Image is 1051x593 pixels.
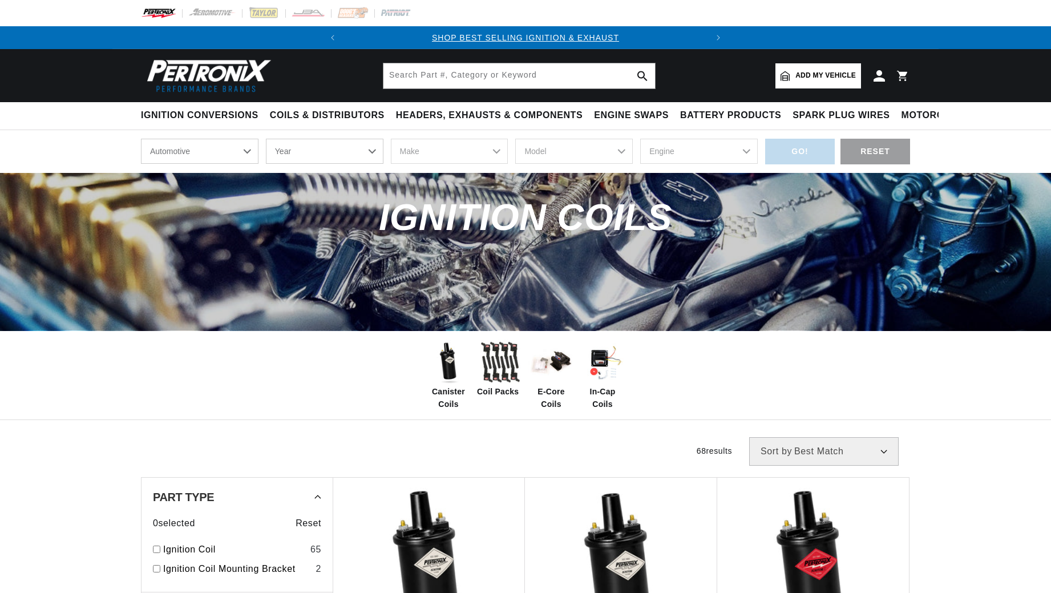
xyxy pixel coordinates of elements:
[426,340,471,385] img: Canister Coils
[141,56,272,95] img: Pertronix
[432,33,619,42] a: SHOP BEST SELLING IGNITION & EXHAUST
[383,63,655,88] input: Search Part #, Category or Keyword
[594,110,669,122] span: Engine Swaps
[640,139,758,164] select: Engine
[707,26,730,49] button: Translation missing: en.sections.announcements.next_announcement
[528,340,574,385] img: E-Core Coils
[316,562,321,576] div: 2
[141,139,258,164] select: Ride Type
[141,102,264,129] summary: Ignition Conversions
[321,26,344,49] button: Translation missing: en.sections.announcements.previous_announcement
[390,102,588,129] summary: Headers, Exhausts & Components
[344,31,707,44] div: Announcement
[795,70,856,81] span: Add my vehicle
[775,63,861,88] a: Add my vehicle
[697,446,732,455] span: 68 results
[515,139,633,164] select: Model
[761,447,792,456] span: Sort by
[112,26,939,49] slideshow-component: Translation missing: en.sections.announcements.announcement_bar
[674,102,787,129] summary: Battery Products
[787,102,895,129] summary: Spark Plug Wires
[749,437,899,466] select: Sort by
[477,340,523,385] img: Coil Packs
[163,562,311,576] a: Ignition Coil Mounting Bracket
[310,542,321,557] div: 65
[580,340,625,411] a: In-Cap Coils In-Cap Coils
[163,542,306,557] a: Ignition Coil
[426,340,471,411] a: Canister Coils Canister Coils
[630,63,655,88] button: search button
[270,110,385,122] span: Coils & Distributors
[426,385,471,411] span: Canister Coils
[264,102,390,129] summary: Coils & Distributors
[793,110,890,122] span: Spark Plug Wires
[580,340,625,385] img: In-Cap Coils
[379,196,672,238] span: Ignition Coils
[141,110,258,122] span: Ignition Conversions
[344,31,707,44] div: 1 of 2
[391,139,508,164] select: Make
[296,516,321,531] span: Reset
[840,139,910,164] div: RESET
[588,102,674,129] summary: Engine Swaps
[396,110,583,122] span: Headers, Exhausts & Components
[528,385,574,411] span: E-Core Coils
[896,102,975,129] summary: Motorcycle
[680,110,781,122] span: Battery Products
[477,340,523,398] a: Coil Packs Coil Packs
[902,110,969,122] span: Motorcycle
[477,385,519,398] span: Coil Packs
[153,516,195,531] span: 0 selected
[528,340,574,411] a: E-Core Coils E-Core Coils
[580,385,625,411] span: In-Cap Coils
[266,139,383,164] select: Year
[153,491,214,503] span: Part Type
